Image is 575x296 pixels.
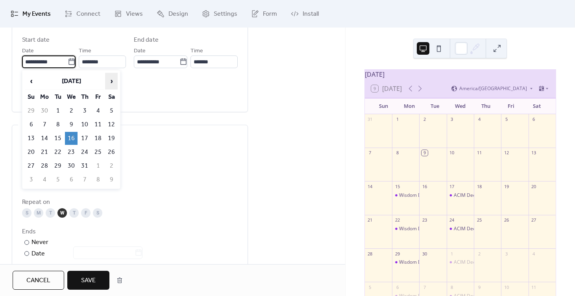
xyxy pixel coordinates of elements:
[78,91,91,104] th: Th
[151,3,194,24] a: Design
[454,259,490,266] div: ACIM Deep Dive
[476,284,482,290] div: 9
[25,104,37,117] td: 29
[422,150,427,156] div: 9
[31,238,49,247] div: Never
[105,118,118,131] td: 12
[81,276,96,285] span: Save
[76,9,100,19] span: Connect
[52,91,64,104] th: Tu
[449,217,455,223] div: 24
[422,98,447,114] div: Tue
[65,104,78,117] td: 2
[503,284,509,290] div: 10
[52,132,64,145] td: 15
[454,226,490,232] div: ACIM Deep Dive
[38,104,51,117] td: 30
[399,192,462,199] div: Wisdom Dialogues / Satsang
[392,259,419,266] div: Wisdom Dialogues / Satsang
[245,3,283,24] a: Form
[105,146,118,159] td: 26
[126,9,143,19] span: Views
[447,259,474,266] div: ACIM Deep Dive
[25,173,37,186] td: 3
[78,146,91,159] td: 24
[447,98,473,114] div: Wed
[422,251,427,257] div: 30
[454,192,490,199] div: ACIM Deep Dive
[78,118,91,131] td: 10
[367,251,373,257] div: 28
[214,9,237,19] span: Settings
[168,9,188,19] span: Design
[93,208,102,218] div: S
[134,35,159,45] div: End date
[396,98,422,114] div: Mon
[59,3,106,24] a: Connect
[473,98,499,114] div: Thu
[394,217,400,223] div: 22
[52,159,64,172] td: 29
[459,86,527,91] span: America/[GEOGRAPHIC_DATA]
[531,251,537,257] div: 4
[5,3,57,24] a: My Events
[69,208,79,218] div: T
[65,146,78,159] td: 23
[38,91,51,104] th: Mo
[22,21,62,31] span: Date and time
[13,271,64,290] button: Cancel
[65,173,78,186] td: 6
[392,192,419,199] div: Wisdom Dialogues / Satsang
[34,208,43,218] div: M
[285,3,325,24] a: Install
[447,226,474,232] div: ACIM Deep Dive
[449,183,455,189] div: 17
[422,217,427,223] div: 23
[422,117,427,122] div: 2
[531,117,537,122] div: 6
[365,70,556,79] div: [DATE]
[367,117,373,122] div: 31
[476,183,482,189] div: 18
[65,159,78,172] td: 30
[92,91,104,104] th: Fr
[503,251,509,257] div: 3
[38,146,51,159] td: 21
[92,146,104,159] td: 25
[78,132,91,145] td: 17
[22,208,31,218] div: S
[105,132,118,145] td: 19
[394,150,400,156] div: 8
[105,159,118,172] td: 2
[449,150,455,156] div: 10
[52,173,64,186] td: 5
[105,91,118,104] th: Sa
[503,150,509,156] div: 12
[105,73,117,89] span: ›
[52,146,64,159] td: 22
[65,118,78,131] td: 9
[108,3,149,24] a: Views
[531,217,537,223] div: 27
[134,46,146,56] span: Date
[31,249,142,259] div: Date
[476,117,482,122] div: 4
[498,98,524,114] div: Fri
[367,284,373,290] div: 5
[367,217,373,223] div: 21
[105,104,118,117] td: 5
[25,118,37,131] td: 6
[531,183,537,189] div: 20
[399,226,462,232] div: Wisdom Dialogues / Satsang
[78,104,91,117] td: 3
[25,73,37,89] span: ‹
[38,118,51,131] td: 7
[22,198,236,207] div: Repeat on
[476,150,482,156] div: 11
[92,159,104,172] td: 1
[65,132,78,145] td: 16
[422,183,427,189] div: 16
[26,276,50,285] span: Cancel
[46,208,55,218] div: T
